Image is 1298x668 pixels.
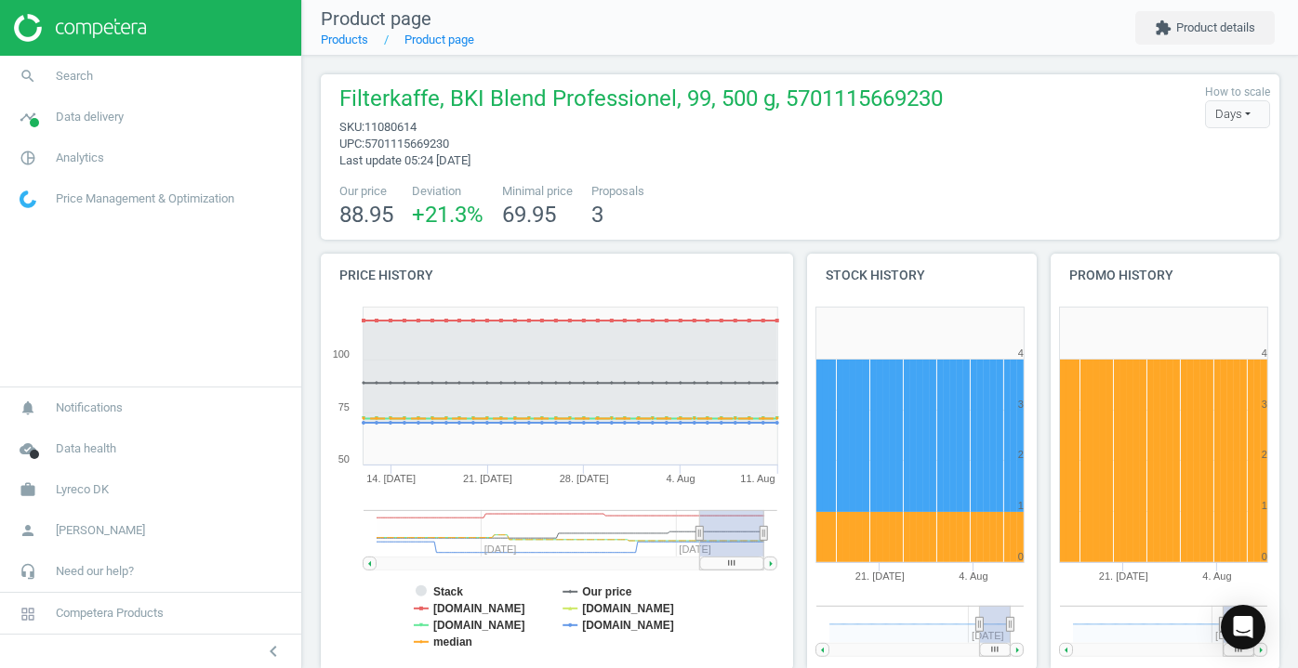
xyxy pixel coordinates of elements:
i: timeline [10,99,46,135]
span: Data delivery [56,109,124,125]
span: Need our help? [56,563,134,580]
tspan: 28. [DATE] [560,473,609,484]
text: 75 [338,401,350,413]
tspan: 4. Aug [959,570,987,582]
img: ajHJNr6hYgQAAAAASUVORK5CYII= [14,14,146,42]
span: 69.95 [502,202,556,228]
span: Price Management & Optimization [56,190,234,207]
img: wGWNvw8QSZomAAAAABJRU5ErkJggg== [20,190,36,208]
text: 4 [1261,347,1266,359]
text: 2 [1018,449,1024,460]
h4: Stock history [807,254,1037,297]
tspan: [DOMAIN_NAME] [433,602,525,615]
span: Search [56,68,93,85]
span: 5701115669230 [364,137,449,151]
span: upc : [339,137,364,151]
span: Competera Products [56,605,164,622]
text: 0 [1261,551,1266,562]
text: 2 [1261,449,1266,460]
text: 0 [1018,551,1024,562]
tspan: 11. Aug [741,473,775,484]
i: extension [1155,20,1172,36]
i: person [10,513,46,548]
i: chevron_left [262,640,285,662]
text: 4 [1018,347,1024,359]
label: How to scale [1205,85,1270,100]
span: [PERSON_NAME] [56,522,145,539]
a: Product page [404,33,474,46]
span: Minimal price [502,183,573,200]
span: Proposals [591,183,644,200]
tspan: 21. [DATE] [1098,570,1147,582]
span: Our price [339,183,393,200]
span: 11080614 [364,120,417,134]
i: pie_chart_outlined [10,140,46,176]
text: 1 [1018,500,1024,511]
tspan: Stack [433,585,463,598]
tspan: 21. [DATE] [855,570,905,582]
tspan: [DOMAIN_NAME] [433,619,525,632]
span: +21.3 % [412,202,483,228]
a: Products [321,33,368,46]
span: Data health [56,440,116,457]
i: search [10,59,46,94]
h4: Price history [321,254,793,297]
text: 3 [1018,399,1024,410]
i: cloud_done [10,431,46,466]
tspan: 4. Aug [1202,570,1231,582]
tspan: 14. [DATE] [366,473,416,484]
div: Open Intercom Messenger [1221,605,1265,649]
span: Notifications [56,399,123,416]
tspan: 21. [DATE] [463,473,512,484]
text: 3 [1261,399,1266,410]
i: headset_mic [10,554,46,589]
tspan: [DOMAIN_NAME] [582,602,674,615]
button: chevron_left [250,639,297,663]
span: Deviation [412,183,483,200]
span: sku : [339,120,364,134]
span: 3 [591,202,603,228]
div: Days [1205,100,1270,128]
span: Analytics [56,150,104,166]
h4: Promo history [1051,254,1280,297]
i: work [10,472,46,507]
span: Lyreco DK [56,481,109,498]
i: notifications [10,390,46,426]
text: 1 [1261,500,1266,511]
text: 50 [338,453,350,465]
text: 100 [333,348,350,360]
button: extensionProduct details [1135,11,1275,45]
tspan: median [433,635,472,648]
tspan: Our price [582,585,632,598]
span: Filterkaffe, BKI Blend Professionel, 99, 500 g, 5701115669230 [339,84,943,119]
span: Last update 05:24 [DATE] [339,153,470,167]
tspan: 4. Aug [667,473,695,484]
span: Product page [321,7,431,30]
span: 88.95 [339,202,393,228]
tspan: [DOMAIN_NAME] [582,619,674,632]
